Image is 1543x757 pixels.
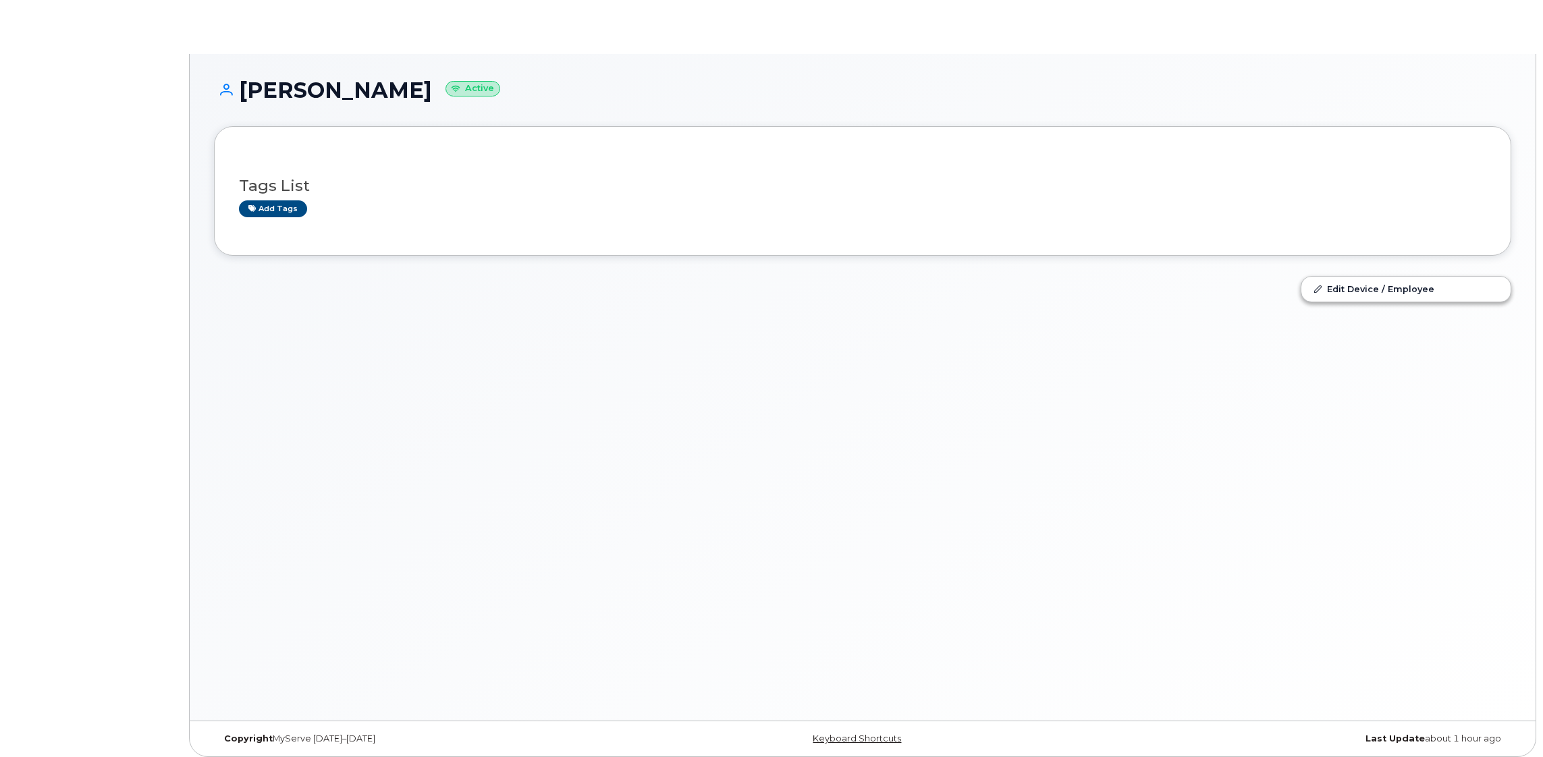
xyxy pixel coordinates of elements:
[224,733,273,744] strong: Copyright
[214,78,1511,102] h1: [PERSON_NAME]
[239,200,307,217] a: Add tags
[214,733,647,744] div: MyServe [DATE]–[DATE]
[813,733,901,744] a: Keyboard Shortcuts
[1365,733,1425,744] strong: Last Update
[1079,733,1511,744] div: about 1 hour ago
[239,177,1486,194] h3: Tags List
[445,81,500,96] small: Active
[1301,277,1511,301] a: Edit Device / Employee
